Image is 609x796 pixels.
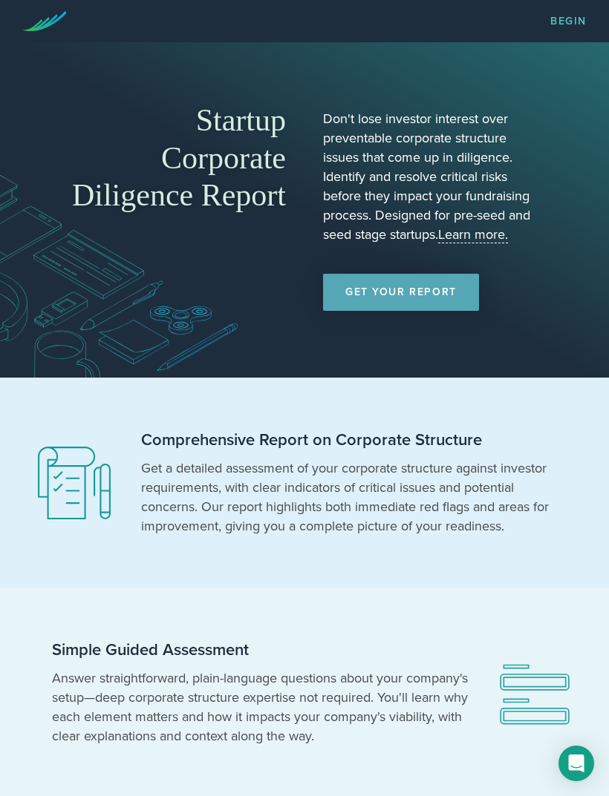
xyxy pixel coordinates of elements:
[52,639,468,661] h2: Simple Guided Assessment
[67,102,286,214] h1: Startup Corporate Diligence Report
[141,458,557,536] p: Get a detailed assessment of your corporate structure against investor requirements, with clear i...
[550,16,587,27] a: Begin
[558,746,594,781] div: Open Intercom Messenger
[323,274,479,311] a: Get Your Report
[323,109,542,244] p: Don't lose investor interest over preventable corporate structure issues that come up in diligenc...
[52,668,468,746] p: Answer straightforward, plain-language questions about your company's setup—deep corporate struct...
[141,430,557,451] h2: Comprehensive Report on Corporate Structure
[438,226,508,243] a: Learn more.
